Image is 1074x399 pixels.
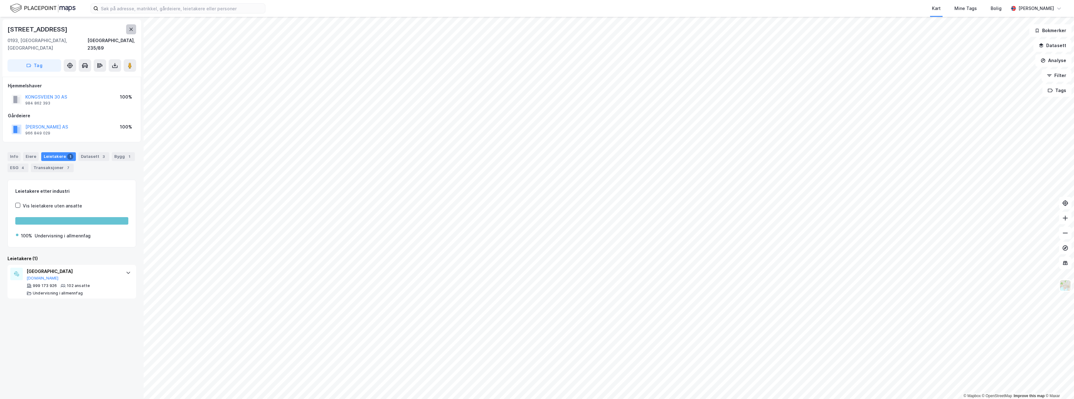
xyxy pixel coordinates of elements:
[1042,84,1072,97] button: Tags
[41,152,76,161] div: Leietakere
[1043,369,1074,399] iframe: Chat Widget
[10,3,76,14] img: logo.f888ab2527a4732fd821a326f86c7f29.svg
[101,153,107,160] div: 3
[954,5,977,12] div: Mine Tags
[27,276,59,281] button: [DOMAIN_NAME]
[120,93,132,101] div: 100%
[1033,39,1072,52] button: Datasett
[932,5,941,12] div: Kart
[8,82,136,90] div: Hjemmelshaver
[25,101,50,106] div: 984 862 393
[7,24,69,34] div: [STREET_ADDRESS]
[7,37,87,52] div: 0193, [GEOGRAPHIC_DATA], [GEOGRAPHIC_DATA]
[15,187,128,195] div: Leietakere etter industri
[31,163,74,172] div: Transaksjoner
[7,255,136,262] div: Leietakere (1)
[87,37,136,52] div: [GEOGRAPHIC_DATA], 235/89
[982,394,1012,398] a: OpenStreetMap
[7,59,61,72] button: Tag
[27,268,120,275] div: [GEOGRAPHIC_DATA]
[98,4,265,13] input: Søk på adresse, matrikkel, gårdeiere, leietakere eller personer
[7,152,21,161] div: Info
[33,283,57,288] div: 999 173 926
[126,153,132,160] div: 1
[112,152,135,161] div: Bygg
[67,153,73,160] div: 1
[120,123,132,131] div: 100%
[23,152,39,161] div: Eiere
[25,131,50,136] div: 966 849 029
[7,163,28,172] div: ESG
[8,112,136,119] div: Gårdeiere
[1014,394,1045,398] a: Improve this map
[1018,5,1054,12] div: [PERSON_NAME]
[20,165,26,171] div: 4
[33,291,83,296] div: Undervisning i allmennfag
[35,232,91,240] div: Undervisning i allmennfag
[991,5,1002,12] div: Bolig
[23,202,82,210] div: Vis leietakere uten ansatte
[963,394,981,398] a: Mapbox
[21,232,32,240] div: 100%
[1059,280,1071,291] img: Z
[67,283,90,288] div: 102 ansatte
[1035,54,1072,67] button: Analyse
[1029,24,1072,37] button: Bokmerker
[78,152,109,161] div: Datasett
[65,165,71,171] div: 7
[1042,69,1072,82] button: Filter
